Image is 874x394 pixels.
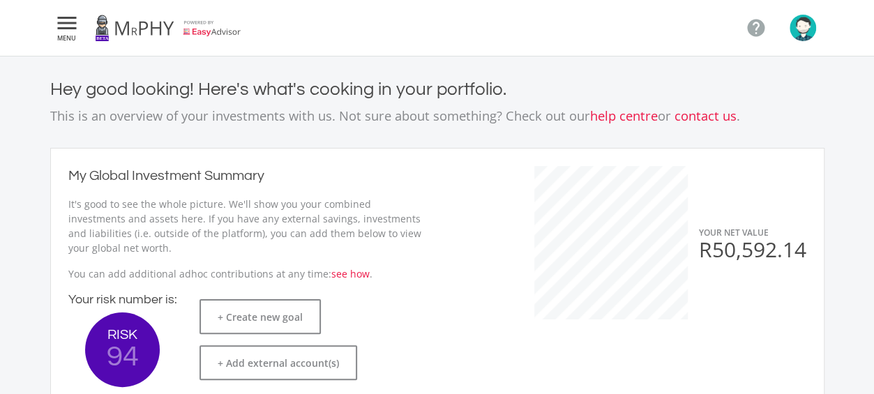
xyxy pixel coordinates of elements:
[590,107,658,124] a: help centre
[54,15,80,31] i: 
[746,17,767,38] i: 
[199,299,321,334] button: + Create new goal
[50,14,84,42] button:  MENU
[68,292,177,308] h4: Your risk number is:
[85,328,160,342] span: RISK
[85,312,160,387] button: RISK 94
[331,267,370,280] a: see how
[740,12,772,44] a: 
[54,35,80,41] span: MENU
[50,106,824,126] p: This is an overview of your investments with us. Not sure about something? Check out our or .
[699,235,806,264] span: R50,592.14
[790,15,816,41] img: avatar.png
[68,266,423,281] p: You can add additional adhoc contributions at any time: .
[68,166,264,187] h2: My Global Investment Summary
[199,345,357,380] button: + Add external account(s)
[85,342,160,372] span: 94
[68,197,423,255] p: It's good to see the whole picture. We'll show you your combined investments and assets here. If ...
[699,227,769,238] span: YOUR NET VALUE
[50,79,824,100] h4: Hey good looking! Here's what's cooking in your portfolio.
[675,107,737,124] a: contact us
